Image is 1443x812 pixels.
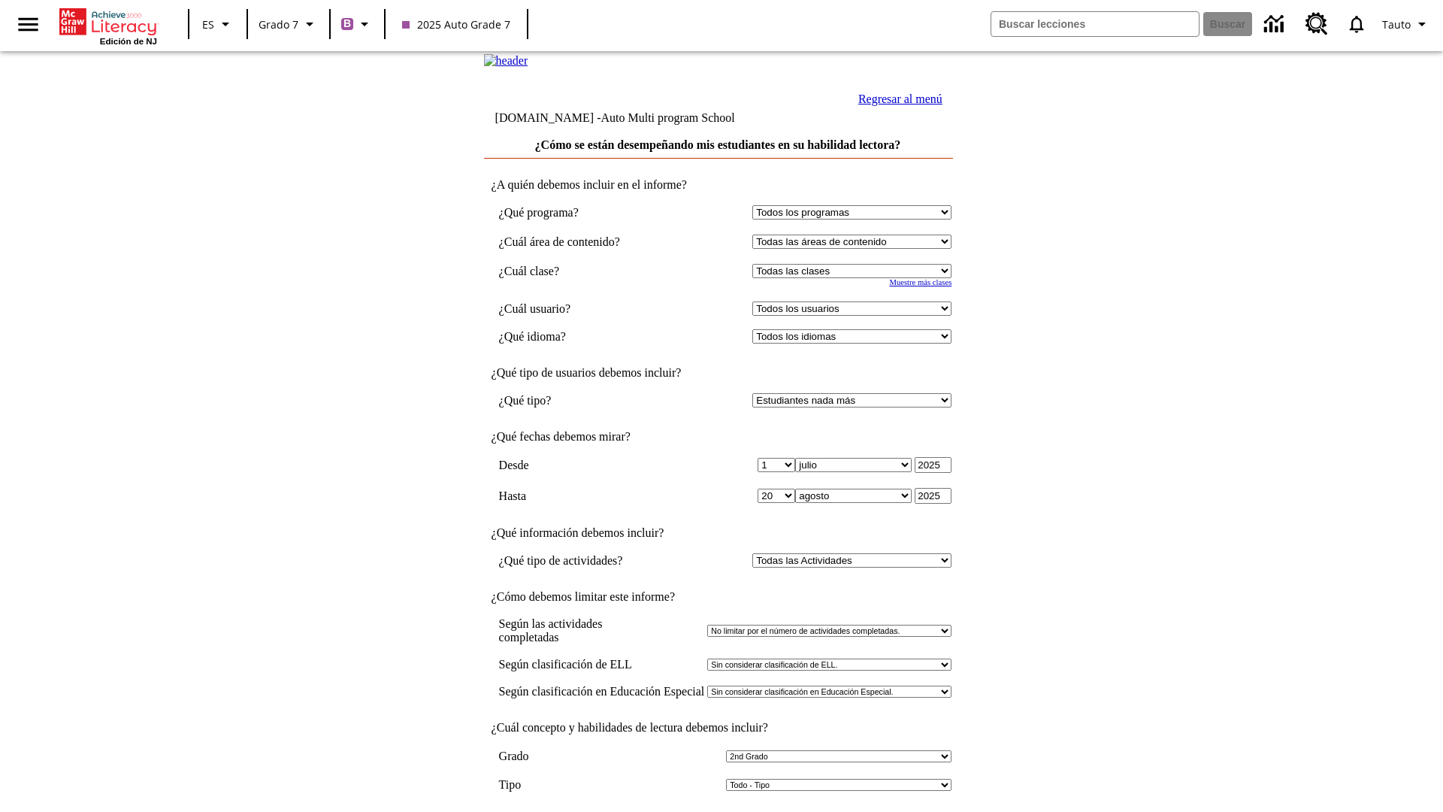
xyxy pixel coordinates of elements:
td: Según clasificación en Educación Especial [499,685,705,698]
a: Centro de recursos, Se abrirá en una pestaña nueva. [1296,4,1337,44]
span: 2025 Auto Grade 7 [402,17,510,32]
td: ¿Qué programa? [499,205,669,220]
td: ¿Qué tipo de actividades? [499,553,669,568]
button: Perfil/Configuración [1376,11,1437,38]
span: B [343,14,351,33]
td: ¿Qué fechas debemos mirar? [484,430,952,444]
td: Según las actividades completadas [499,617,705,644]
button: Lenguaje: ES, Selecciona un idioma [194,11,242,38]
a: ¿Cómo se están desempeñando mis estudiantes en su habilidad lectora? [535,138,901,151]
td: ¿A quién debemos incluir en el informe? [484,178,952,192]
img: header [484,54,528,68]
input: Buscar campo [991,12,1199,36]
td: ¿Cuál concepto y habilidades de lectura debemos incluir? [484,721,952,735]
button: Grado: Grado 7, Elige un grado [253,11,325,38]
div: Portada [59,5,157,46]
a: Muestre más clases [889,278,951,286]
td: ¿Qué tipo? [499,393,669,408]
span: Tauto [1382,17,1411,32]
td: Desde [499,457,669,473]
nobr: ¿Cuál área de contenido? [499,235,620,248]
a: Notificaciones [1337,5,1376,44]
td: Según clasificación de ELL [499,658,705,671]
span: Edición de NJ [100,37,157,46]
a: Regresar al menú [858,92,942,105]
td: Tipo [499,778,540,792]
td: ¿Cómo debemos limitar este informe? [484,590,952,604]
button: Boost El color de la clase es morado/púrpura. Cambiar el color de la clase. [335,11,380,38]
td: ¿Cuál clase? [499,264,669,278]
a: Centro de información [1255,4,1296,45]
td: ¿Cuál usuario? [499,301,669,316]
td: Grado [499,750,552,763]
td: ¿Qué idioma? [499,329,669,344]
td: [DOMAIN_NAME] - [495,111,770,125]
td: Hasta [499,488,669,504]
span: ES [202,17,214,32]
span: Grado 7 [259,17,298,32]
td: ¿Qué información debemos incluir? [484,526,952,540]
button: Abrir el menú lateral [6,2,50,47]
nobr: Auto Multi program School [600,111,734,124]
td: ¿Qué tipo de usuarios debemos incluir? [484,366,952,380]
